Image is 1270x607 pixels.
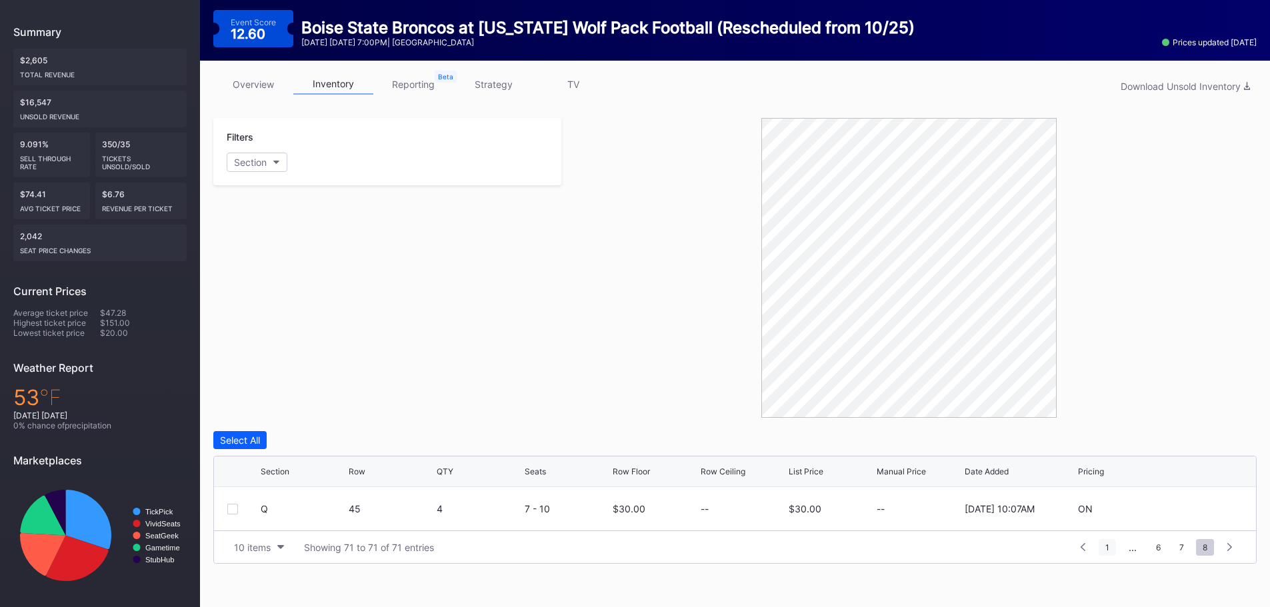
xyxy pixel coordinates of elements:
[1099,539,1116,556] span: 1
[965,503,1035,514] div: [DATE] 10:07AM
[145,556,175,564] text: StubHub
[145,520,181,528] text: VividSeats
[437,466,453,476] div: QTY
[100,318,187,328] div: $151.00
[13,49,187,85] div: $2,605
[13,420,187,430] div: 0 % chance of precipitation
[102,199,181,213] div: Revenue per ticket
[13,318,100,328] div: Highest ticket price
[13,361,187,374] div: Weather Report
[877,503,961,514] div: --
[1121,81,1250,92] div: Download Unsold Inventory
[877,466,926,476] div: Manual Price
[231,17,276,27] div: Event Score
[1114,77,1257,95] button: Download Unsold Inventory
[1162,37,1257,47] div: Prices updated [DATE]
[95,133,187,177] div: 350/35
[701,503,709,514] div: --
[145,532,179,540] text: SeatGeek
[220,434,260,446] div: Select All
[13,477,187,594] svg: Chart title
[227,153,287,172] button: Section
[102,149,181,171] div: Tickets Unsold/Sold
[613,466,650,476] div: Row Floor
[525,503,609,514] div: 7 - 10
[20,107,180,121] div: Unsold Revenue
[20,241,180,255] div: seat price changes
[373,74,453,95] a: reporting
[20,199,83,213] div: Avg ticket price
[261,503,345,514] div: Q
[1173,539,1191,556] span: 7
[13,384,187,410] div: 53
[100,308,187,318] div: $47.28
[1119,542,1147,553] div: ...
[525,466,546,476] div: Seats
[100,328,187,338] div: $20.00
[231,27,269,41] div: 12.60
[13,225,187,261] div: 2,042
[965,466,1009,476] div: Date Added
[349,466,365,476] div: Row
[13,183,90,219] div: $74.41
[1078,466,1104,476] div: Pricing
[13,285,187,298] div: Current Prices
[789,503,821,514] div: $30.00
[613,503,645,514] div: $30.00
[349,503,433,514] div: 45
[20,65,180,79] div: Total Revenue
[1196,539,1214,556] span: 8
[437,503,521,514] div: 4
[13,25,187,39] div: Summary
[13,91,187,127] div: $16,547
[39,384,61,410] span: ℉
[13,454,187,467] div: Marketplaces
[701,466,745,476] div: Row Ceiling
[304,542,434,553] div: Showing 71 to 71 of 71 entries
[234,157,267,168] div: Section
[13,308,100,318] div: Average ticket price
[301,37,915,47] div: [DATE] [DATE] 7:00PM | [GEOGRAPHIC_DATA]
[789,466,823,476] div: List Price
[1149,539,1167,556] span: 6
[145,544,180,552] text: Gametime
[533,74,613,95] a: TV
[1078,503,1093,514] div: ON
[13,328,100,338] div: Lowest ticket price
[453,74,533,95] a: strategy
[293,74,373,95] a: inventory
[234,542,271,553] div: 10 items
[227,538,291,556] button: 10 items
[261,466,289,476] div: Section
[20,149,83,171] div: Sell Through Rate
[13,133,90,177] div: 9.091%
[213,431,267,449] button: Select All
[13,410,187,420] div: [DATE] [DATE]
[213,74,293,95] a: overview
[95,183,187,219] div: $6.76
[227,131,548,143] div: Filters
[145,508,173,516] text: TickPick
[301,18,915,37] div: Boise State Broncos at [US_STATE] Wolf Pack Football (Rescheduled from 10/25)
